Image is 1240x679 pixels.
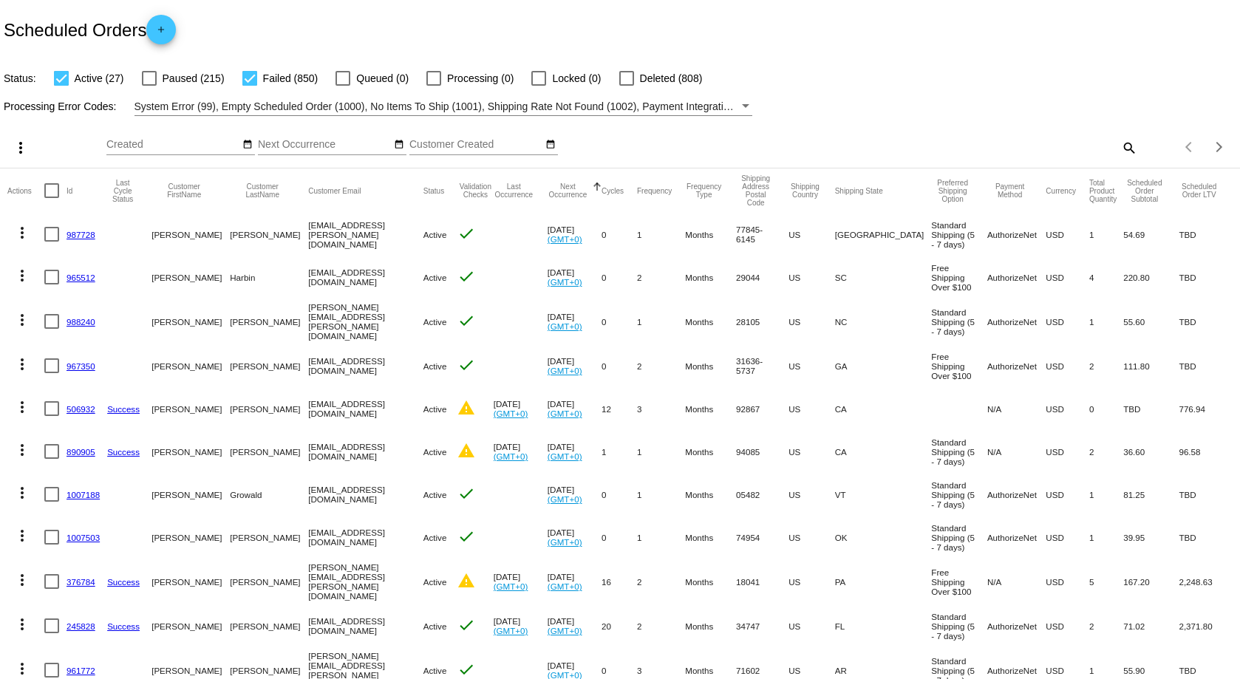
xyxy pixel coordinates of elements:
[1120,136,1137,159] mat-icon: search
[788,516,834,559] mat-cell: US
[602,344,637,387] mat-cell: 0
[423,577,447,587] span: Active
[602,559,637,604] mat-cell: 16
[736,430,788,473] mat-cell: 94085
[1179,430,1232,473] mat-cell: 96.58
[835,559,932,604] mat-cell: PA
[987,604,1046,647] mat-cell: AuthorizeNet
[548,581,582,591] a: (GMT+0)
[1089,298,1123,344] mat-cell: 1
[548,626,582,635] a: (GMT+0)
[987,430,1046,473] mat-cell: N/A
[67,533,100,542] a: 1007503
[685,182,723,199] button: Change sorting for FrequencyType
[494,559,548,604] mat-cell: [DATE]
[494,430,548,473] mat-cell: [DATE]
[548,182,588,199] button: Change sorting for NextOccurrenceUtc
[1089,473,1123,516] mat-cell: 1
[423,447,447,457] span: Active
[931,179,974,203] button: Change sorting for PreferredShippingOption
[13,398,31,416] mat-icon: more_vert
[230,256,308,298] mat-cell: Harbin
[107,404,140,414] a: Success
[308,298,423,344] mat-cell: [PERSON_NAME][EMAIL_ADDRESS][PERSON_NAME][DOMAIN_NAME]
[67,230,95,239] a: 987728
[1179,182,1219,199] button: Change sorting for LifetimeValue
[4,100,117,112] span: Processing Error Codes:
[423,317,447,327] span: Active
[4,15,176,44] h2: Scheduled Orders
[308,256,423,298] mat-cell: [EMAIL_ADDRESS][DOMAIN_NAME]
[4,72,36,84] span: Status:
[1046,430,1089,473] mat-cell: USD
[494,387,548,430] mat-cell: [DATE]
[788,213,834,256] mat-cell: US
[1123,387,1179,430] mat-cell: TBD
[637,473,685,516] mat-cell: 1
[423,404,447,414] span: Active
[931,298,987,344] mat-cell: Standard Shipping (5 - 7 days)
[67,447,95,457] a: 890905
[602,430,637,473] mat-cell: 1
[788,344,834,387] mat-cell: US
[1179,298,1232,344] mat-cell: TBD
[163,69,225,87] span: Paused (215)
[13,311,31,329] mat-icon: more_vert
[67,361,95,371] a: 967350
[931,559,987,604] mat-cell: Free Shipping Over $100
[67,490,100,499] a: 1007188
[1179,387,1232,430] mat-cell: 776.94
[736,213,788,256] mat-cell: 77845-6145
[13,660,31,678] mat-icon: more_vert
[548,366,582,375] a: (GMT+0)
[1179,256,1232,298] mat-cell: TBD
[548,494,582,504] a: (GMT+0)
[548,604,602,647] mat-cell: [DATE]
[987,516,1046,559] mat-cell: AuthorizeNet
[548,409,582,418] a: (GMT+0)
[602,298,637,344] mat-cell: 0
[1123,213,1179,256] mat-cell: 54.69
[230,344,308,387] mat-cell: [PERSON_NAME]
[637,559,685,604] mat-cell: 2
[788,430,834,473] mat-cell: US
[151,298,230,344] mat-cell: [PERSON_NAME]
[308,473,423,516] mat-cell: [EMAIL_ADDRESS][DOMAIN_NAME]
[685,213,736,256] mat-cell: Months
[107,447,140,457] a: Success
[736,473,788,516] mat-cell: 05482
[987,473,1046,516] mat-cell: AuthorizeNet
[1179,473,1232,516] mat-cell: TBD
[242,139,253,151] mat-icon: date_range
[637,186,672,195] button: Change sorting for Frequency
[835,298,932,344] mat-cell: NC
[423,230,447,239] span: Active
[457,661,475,678] mat-icon: check
[736,387,788,430] mat-cell: 92867
[13,484,31,502] mat-icon: more_vert
[423,490,447,499] span: Active
[788,559,834,604] mat-cell: US
[1089,256,1123,298] mat-cell: 4
[1179,213,1232,256] mat-cell: TBD
[457,528,475,545] mat-icon: check
[637,430,685,473] mat-cell: 1
[602,213,637,256] mat-cell: 0
[457,572,475,590] mat-icon: warning
[1123,298,1179,344] mat-cell: 55.60
[423,621,447,631] span: Active
[1046,298,1089,344] mat-cell: USD
[637,256,685,298] mat-cell: 2
[788,298,834,344] mat-cell: US
[308,430,423,473] mat-cell: [EMAIL_ADDRESS][DOMAIN_NAME]
[602,604,637,647] mat-cell: 20
[548,537,582,547] a: (GMT+0)
[494,626,528,635] a: (GMT+0)
[230,604,308,647] mat-cell: [PERSON_NAME]
[230,182,295,199] button: Change sorting for CustomerLastName
[788,604,834,647] mat-cell: US
[602,473,637,516] mat-cell: 0
[1175,132,1205,162] button: Previous page
[835,473,932,516] mat-cell: VT
[151,430,230,473] mat-cell: [PERSON_NAME]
